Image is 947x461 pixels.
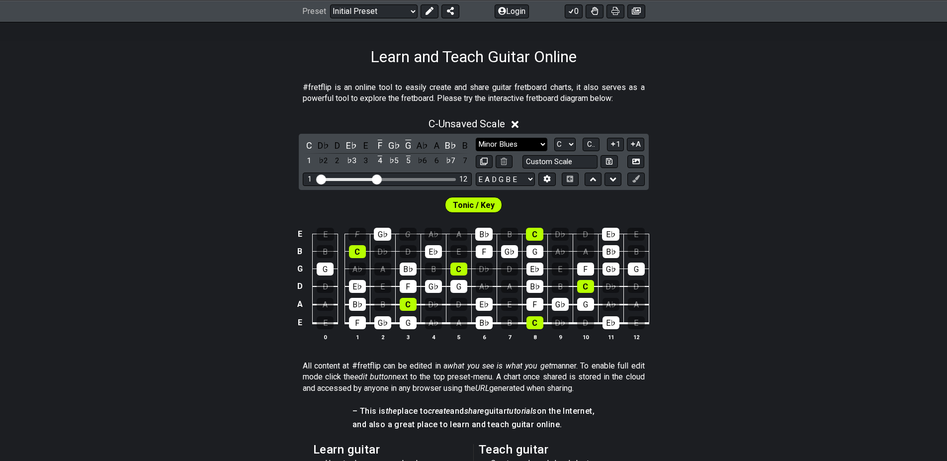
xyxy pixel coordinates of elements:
[526,280,543,293] div: B♭
[526,316,543,329] div: C
[313,444,469,455] h2: Learn guitar
[501,298,518,311] div: E
[603,263,619,276] div: G♭
[374,298,391,311] div: B
[522,332,547,342] th: 8
[400,316,417,329] div: G
[450,228,467,241] div: A
[606,4,624,18] button: Print
[317,154,330,168] div: toggle scale degree
[573,332,598,342] th: 10
[348,228,366,241] div: F
[501,228,518,241] div: B
[317,280,334,293] div: D
[627,4,645,18] button: Create image
[303,173,472,186] div: Visible fret range
[425,280,442,293] div: G♭
[294,243,306,260] td: B
[425,298,442,311] div: D♭
[352,406,595,417] h4: – This is place to and guitar on the Internet,
[354,372,393,381] em: edit button
[303,154,316,168] div: toggle scale degree
[317,316,334,329] div: E
[370,47,577,66] h1: Learn and Teach Guitar Online
[450,316,467,329] div: A
[446,332,471,342] th: 5
[526,263,543,276] div: E♭
[476,138,547,151] select: Scale
[374,316,391,329] div: G♭
[562,173,579,186] button: Toggle horizontal chord view
[402,154,415,168] div: toggle scale degree
[501,316,518,329] div: B
[388,154,401,168] div: toggle scale degree
[603,245,619,258] div: B♭
[430,154,443,168] div: toggle scale degree
[552,316,569,329] div: D♭
[416,139,429,152] div: toggle pitch class
[400,245,417,258] div: D
[317,263,334,276] div: G
[628,263,645,276] div: G
[345,139,358,152] div: toggle pitch class
[349,280,366,293] div: E♭
[370,332,395,342] th: 2
[627,155,644,169] button: Create Image
[552,298,569,311] div: G♭
[425,245,442,258] div: E♭
[602,228,619,241] div: E♭
[476,245,493,258] div: F
[603,298,619,311] div: A♭
[552,263,569,276] div: E
[416,154,429,168] div: toggle scale degree
[476,298,493,311] div: E♭
[349,298,366,311] div: B♭
[565,4,583,18] button: 0
[447,361,551,370] em: what you see is what you get
[373,154,386,168] div: toggle scale degree
[601,155,617,169] button: Store user defined scale
[344,332,370,342] th: 1
[349,263,366,276] div: A♭
[585,173,602,186] button: Move up
[583,138,600,151] button: C..
[330,4,418,18] select: Preset
[317,139,330,152] div: toggle pitch class
[359,154,372,168] div: toggle scale degree
[627,228,645,241] div: E
[374,263,391,276] div: A
[458,154,471,168] div: toggle scale degree
[400,298,417,311] div: C
[501,263,518,276] div: D
[352,419,595,430] h4: and also a great place to learn and teach guitar online.
[444,154,457,168] div: toggle scale degree
[464,406,484,416] em: share
[603,280,619,293] div: D♭
[475,228,493,241] div: B♭
[471,332,497,342] th: 6
[475,383,489,393] em: URL
[627,138,644,151] button: A
[526,298,543,311] div: F
[425,263,442,276] div: B
[526,228,543,241] div: C
[507,406,537,416] em: tutorials
[476,316,493,329] div: B♭
[526,245,543,258] div: G
[577,228,594,241] div: D
[303,82,645,104] p: #fretflip is an online tool to easily create and share guitar fretboard charts, it also serves as...
[294,277,306,295] td: D
[554,138,576,151] select: Tonic/Root
[430,139,443,152] div: toggle pitch class
[458,139,471,152] div: toggle pitch class
[302,6,326,16] span: Preset
[476,263,493,276] div: D♭
[587,140,595,149] span: C..
[586,4,603,18] button: Toggle Dexterity for all fretkits
[577,280,594,293] div: C
[552,245,569,258] div: A♭
[607,138,624,151] button: 1
[479,444,634,455] h2: Teach guitar
[317,298,334,311] div: A
[476,173,535,186] select: Tuning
